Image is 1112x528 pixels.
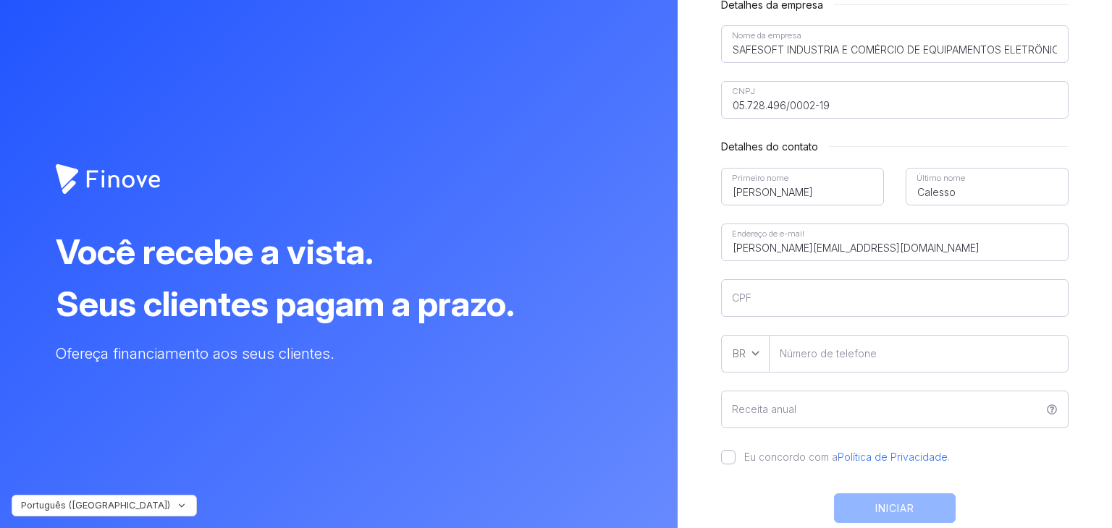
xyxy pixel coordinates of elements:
input: Número de telefone [769,335,1069,372]
input: Receita anual [721,391,1069,428]
a: Política de Privacidade [838,451,948,463]
div: Ofereça financiamento aos seus clientes. [56,342,678,365]
input: CPF [721,279,1069,317]
button: Português ([GEOGRAPHIC_DATA]) [12,495,197,516]
h3: Detalhes do contato [721,140,1069,153]
span: Português ([GEOGRAPHIC_DATA]) [21,500,170,511]
input: CNPJ [721,81,1069,119]
input: Nome da empresa [721,25,1069,63]
input: Endereço de e-mail [721,223,1069,261]
div: Você recebe a vista. Seus clientes pagam a prazo. [56,226,615,330]
input: Último nome [906,168,1069,205]
div: Eu concordo com a . [744,450,950,464]
input: Primeiro nome [721,168,884,205]
button: INICIAR [834,493,956,523]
